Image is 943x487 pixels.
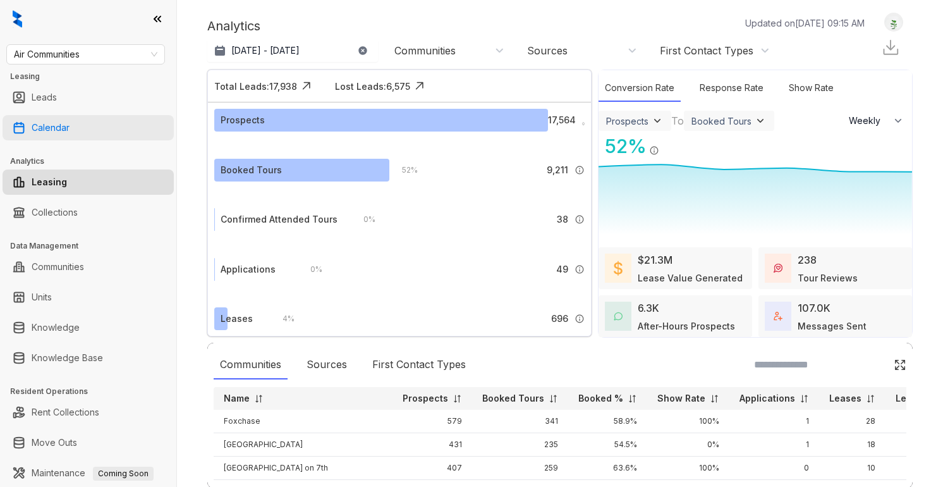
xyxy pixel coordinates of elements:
[774,312,782,321] img: TotalFum
[729,433,819,457] td: 1
[214,80,297,93] div: Total Leads: 17,938
[214,350,288,379] div: Communities
[649,145,659,156] img: Info
[472,433,568,457] td: 235
[647,457,729,480] td: 100%
[32,285,52,310] a: Units
[32,254,84,280] a: Communities
[691,116,751,126] div: Booked Tours
[297,77,316,96] img: Click Icon
[10,71,176,82] h3: Leasing
[527,44,568,58] div: Sources
[638,271,743,285] div: Lease Value Generated
[614,261,623,276] img: LeaseValue
[3,200,174,225] li: Collections
[10,386,176,397] h3: Resident Operations
[881,38,900,57] img: Download
[394,44,456,58] div: Communities
[798,271,858,285] div: Tour Reviews
[628,394,637,404] img: sorting
[819,457,885,480] td: 10
[300,350,353,379] div: Sources
[693,75,770,102] div: Response Rate
[657,392,705,405] p: Show Rate
[3,115,174,140] li: Calendar
[410,77,429,96] img: Click Icon
[614,312,623,321] img: AfterHoursConversations
[221,213,338,226] div: Confirmed Attended Tours
[221,163,282,177] div: Booked Tours
[221,262,276,276] div: Applications
[482,392,544,405] p: Booked Tours
[32,430,77,455] a: Move Outs
[3,345,174,371] li: Knowledge Base
[13,10,22,28] img: logo
[894,359,906,371] img: Click Icon
[32,200,78,225] a: Collections
[254,394,264,404] img: sorting
[3,430,174,455] li: Move Outs
[551,312,568,326] span: 696
[739,392,795,405] p: Applications
[14,45,157,64] span: Air Communities
[392,433,472,457] td: 431
[389,163,418,177] div: 52 %
[231,44,300,57] p: [DATE] - [DATE]
[599,132,647,161] div: 52 %
[3,254,174,280] li: Communities
[270,312,295,326] div: 4 %
[819,433,885,457] td: 18
[556,262,568,276] span: 49
[575,165,585,175] img: Info
[366,350,472,379] div: First Contact Types
[392,410,472,433] td: 579
[849,114,887,127] span: Weekly
[729,457,819,480] td: 0
[754,114,767,127] img: ViewFilterArrow
[671,113,684,128] div: To
[298,262,322,276] div: 0 %
[221,113,265,127] div: Prospects
[3,170,174,195] li: Leasing
[10,240,176,252] h3: Data Management
[403,392,448,405] p: Prospects
[3,315,174,340] li: Knowledge
[10,156,176,167] h3: Analytics
[453,394,462,404] img: sorting
[798,319,867,333] div: Messages Sent
[782,75,840,102] div: Show Rate
[829,392,861,405] p: Leases
[214,433,392,457] td: [GEOGRAPHIC_DATA]
[575,214,585,225] img: Info
[3,285,174,310] li: Units
[800,394,809,404] img: sorting
[32,85,57,110] a: Leads
[568,457,647,480] td: 63.6%
[548,113,576,127] span: 17,564
[3,400,174,425] li: Rent Collections
[885,16,903,29] img: UserAvatar
[651,114,664,127] img: ViewFilterArrow
[392,457,472,480] td: 407
[207,39,378,62] button: [DATE] - [DATE]
[575,264,585,274] img: Info
[729,410,819,433] td: 1
[819,410,885,433] td: 28
[638,300,659,316] div: 6.3K
[557,213,568,226] span: 38
[224,392,250,405] p: Name
[221,312,253,326] div: Leases
[547,163,568,177] span: 9,211
[647,410,729,433] td: 100%
[3,460,174,486] li: Maintenance
[472,410,568,433] td: 341
[472,457,568,480] td: 259
[867,359,878,370] img: SearchIcon
[568,410,647,433] td: 58.9%
[93,467,154,481] span: Coming Soon
[351,213,375,226] div: 0 %
[32,345,103,371] a: Knowledge Base
[798,300,830,316] div: 107.0K
[578,392,623,405] p: Booked %
[335,80,410,93] div: Lost Leads: 6,575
